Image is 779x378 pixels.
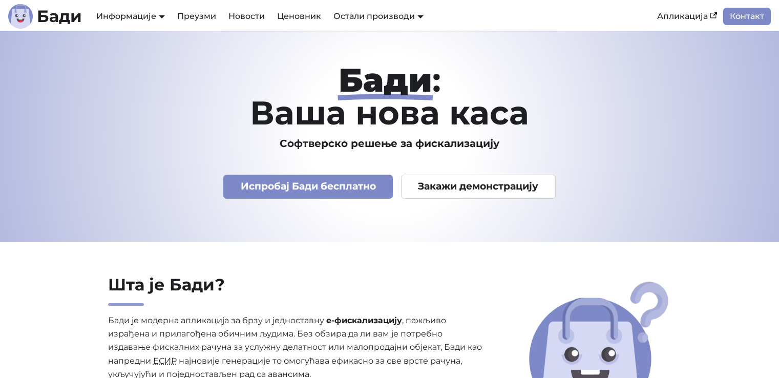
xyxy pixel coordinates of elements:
h1: : Ваша нова каса [60,64,720,129]
b: Бади [37,8,82,25]
img: Лого [8,4,33,29]
abbr: Електронски систем за издавање рачуна [153,356,177,366]
a: ЛогоБади [8,4,82,29]
a: Испробај Бади бесплатно [223,175,393,199]
strong: Бади [339,60,432,100]
a: Остали производи [333,11,424,21]
a: Информације [96,11,165,21]
h2: Шта је Бади? [108,275,486,306]
strong: е-фискализацију [326,316,402,325]
h3: Софтверско решење за фискализацију [60,137,720,150]
a: Апликација [651,8,723,25]
a: Контакт [723,8,771,25]
a: Ценовник [271,8,327,25]
a: Новости [222,8,271,25]
a: Преузми [171,8,222,25]
a: Закажи демонстрацију [401,175,556,199]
